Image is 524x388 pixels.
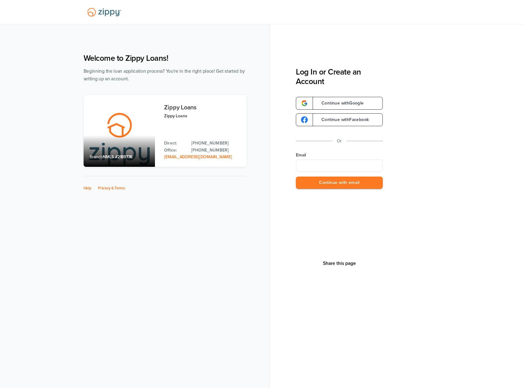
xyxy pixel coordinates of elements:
[84,186,92,191] a: Help
[296,67,383,86] h3: Log In or Create an Account
[296,177,383,189] button: Continue with email
[301,116,308,123] img: google-logo
[98,186,125,191] a: Privacy & Terms
[296,152,383,158] label: Email
[164,112,240,119] p: Zippy Loans
[296,159,383,172] input: Email Address
[337,137,342,145] p: Or
[84,68,245,82] span: Beginning the loan application process? You're in the right place! Get started by setting up an a...
[296,97,383,110] a: google-logoContinue withGoogle
[164,154,232,159] a: Email Address: zippyguide@zippymh.com
[164,104,240,111] h3: Zippy Loans
[191,147,240,154] a: Office Phone: 512-975-2947
[103,154,132,159] span: NMLS #2189776
[315,118,369,122] span: Continue with Facebook
[301,100,308,107] img: google-logo
[321,260,358,266] button: Share This Page
[84,53,246,63] h1: Welcome to Zippy Loans!
[164,147,185,154] p: Office:
[164,140,185,147] p: Direct:
[90,154,103,159] span: Branch
[296,113,383,126] a: google-logoContinue withFacebook
[191,140,240,147] a: Direct Phone: 512-975-2947
[315,101,364,105] span: Continue with Google
[84,5,125,19] img: Lender Logo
